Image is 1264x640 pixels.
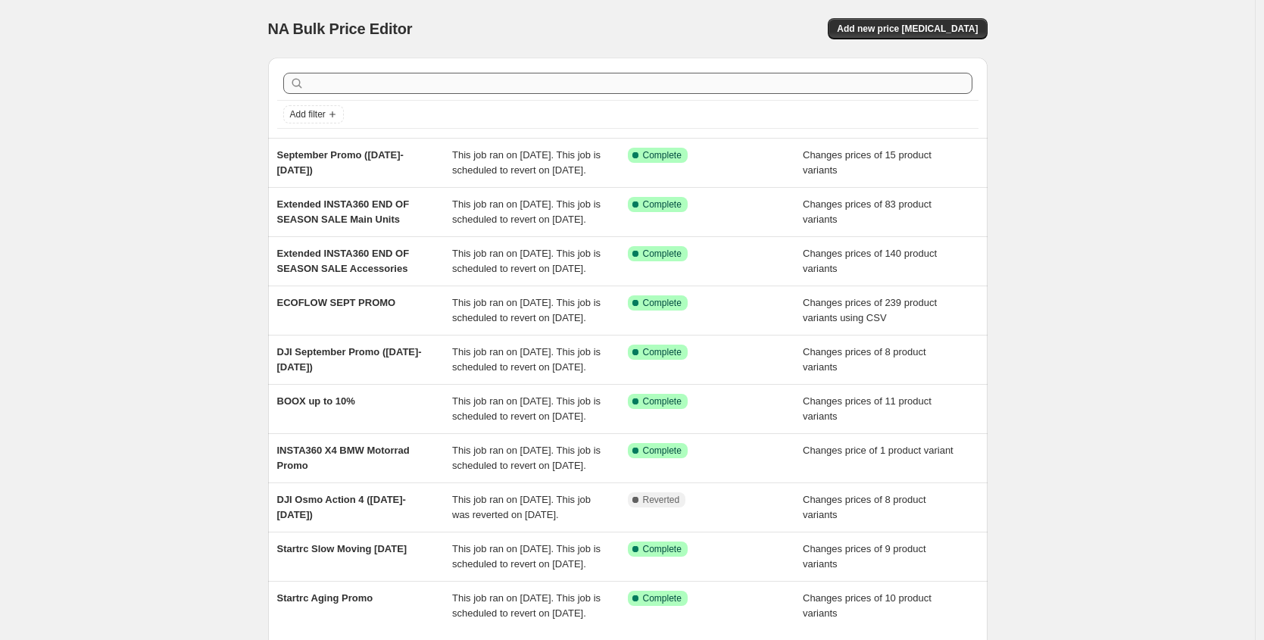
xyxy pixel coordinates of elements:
span: Add new price [MEDICAL_DATA] [837,23,978,35]
span: DJI September Promo ([DATE]-[DATE]) [277,346,422,373]
span: ECOFLOW SEPT PROMO [277,297,396,308]
span: This job ran on [DATE]. This job is scheduled to revert on [DATE]. [452,346,601,373]
span: Complete [643,248,682,260]
span: Complete [643,149,682,161]
span: Reverted [643,494,680,506]
span: Complete [643,346,682,358]
span: This job ran on [DATE]. This job is scheduled to revert on [DATE]. [452,592,601,619]
span: Changes price of 1 product variant [803,445,953,456]
span: Extended INSTA360 END OF SEASON SALE Main Units [277,198,410,225]
span: This job ran on [DATE]. This job is scheduled to revert on [DATE]. [452,149,601,176]
span: INSTA360 X4 BMW Motorrad Promo [277,445,410,471]
span: This job ran on [DATE]. This job is scheduled to revert on [DATE]. [452,198,601,225]
span: This job ran on [DATE]. This job was reverted on [DATE]. [452,494,591,520]
span: Changes prices of 9 product variants [803,543,926,570]
span: Complete [643,592,682,604]
span: Changes prices of 83 product variants [803,198,932,225]
span: September Promo ([DATE]-[DATE]) [277,149,404,176]
span: Extended INSTA360 END OF SEASON SALE Accessories [277,248,410,274]
button: Add new price [MEDICAL_DATA] [828,18,987,39]
span: This job ran on [DATE]. This job is scheduled to revert on [DATE]. [452,445,601,471]
span: Complete [643,543,682,555]
span: This job ran on [DATE]. This job is scheduled to revert on [DATE]. [452,395,601,422]
span: DJI Osmo Action 4 ([DATE]-[DATE]) [277,494,406,520]
span: Changes prices of 11 product variants [803,395,932,422]
span: Changes prices of 140 product variants [803,248,937,274]
span: Changes prices of 239 product variants using CSV [803,297,937,323]
span: Changes prices of 15 product variants [803,149,932,176]
span: Changes prices of 8 product variants [803,494,926,520]
span: Changes prices of 8 product variants [803,346,926,373]
span: Changes prices of 10 product variants [803,592,932,619]
span: This job ran on [DATE]. This job is scheduled to revert on [DATE]. [452,248,601,274]
span: Startrc Aging Promo [277,592,373,604]
span: This job ran on [DATE]. This job is scheduled to revert on [DATE]. [452,297,601,323]
span: Complete [643,198,682,211]
span: Add filter [290,108,326,120]
span: Complete [643,395,682,407]
button: Add filter [283,105,344,123]
span: Complete [643,445,682,457]
span: Complete [643,297,682,309]
span: NA Bulk Price Editor [268,20,413,37]
span: This job ran on [DATE]. This job is scheduled to revert on [DATE]. [452,543,601,570]
span: Startrc Slow Moving [DATE] [277,543,407,554]
span: BOOX up to 10% [277,395,355,407]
